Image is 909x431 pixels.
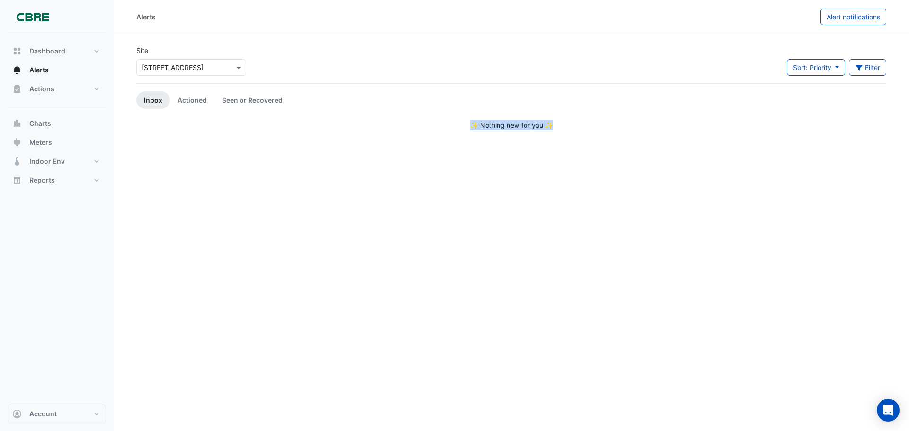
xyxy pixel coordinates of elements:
a: Actioned [170,91,214,109]
app-icon: Alerts [12,65,22,75]
span: Account [29,409,57,419]
button: Dashboard [8,42,106,61]
span: Reports [29,176,55,185]
button: Account [8,405,106,423]
button: Meters [8,133,106,152]
a: Seen or Recovered [214,91,290,109]
span: Indoor Env [29,157,65,166]
div: Open Intercom Messenger [877,399,900,422]
div: ✨ Nothing new for you ✨ [136,120,886,130]
span: Alerts [29,65,49,75]
app-icon: Meters [12,138,22,147]
label: Site [136,45,148,55]
button: Alerts [8,61,106,79]
span: Charts [29,119,51,128]
span: Meters [29,138,52,147]
a: Inbox [136,91,170,109]
app-icon: Reports [12,176,22,185]
button: Charts [8,114,106,133]
button: Actions [8,79,106,98]
button: Indoor Env [8,152,106,171]
app-icon: Actions [12,84,22,94]
button: Sort: Priority [787,59,845,76]
app-icon: Indoor Env [12,157,22,166]
app-icon: Charts [12,119,22,128]
div: Alerts [136,12,156,22]
img: Company Logo [11,8,54,26]
span: Actions [29,84,54,94]
span: Sort: Priority [793,63,831,71]
button: Reports [8,171,106,190]
button: Alert notifications [820,9,886,25]
app-icon: Dashboard [12,46,22,56]
span: Dashboard [29,46,65,56]
span: Alert notifications [827,13,880,21]
button: Filter [849,59,887,76]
